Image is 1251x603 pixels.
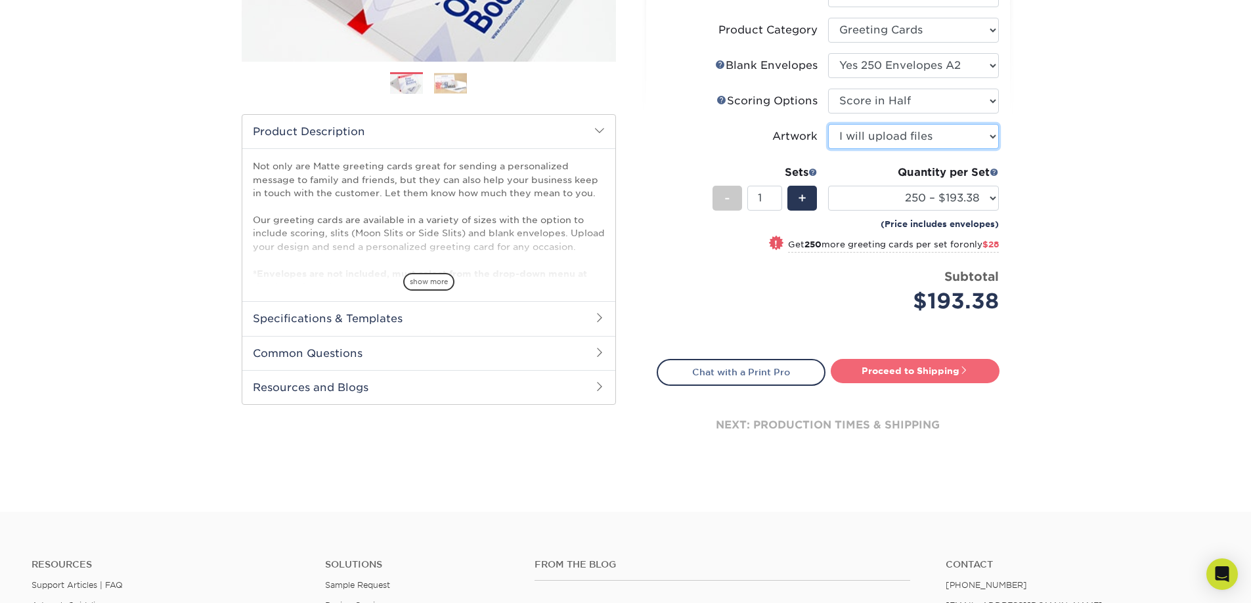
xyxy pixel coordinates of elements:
h4: Resources [32,559,305,570]
strong: 250 [804,239,822,249]
a: Proceed to Shipping [831,359,999,383]
span: only [963,239,999,249]
div: Scoring Options [716,93,818,109]
div: Quantity per Set [828,165,999,180]
small: Get more greeting cards per set for [788,239,999,253]
span: show more [403,273,454,291]
div: $193.38 [838,285,999,317]
span: + [798,188,806,208]
div: Product Category [718,22,818,38]
h4: From the Blog [535,559,910,570]
span: - [724,188,730,208]
h4: Solutions [325,559,515,570]
span: $28 [982,239,999,249]
span: ! [774,237,778,251]
a: Sample Request [325,580,390,590]
strong: Subtotal [944,269,999,283]
div: Sets [713,165,818,180]
div: Blank Envelopes [715,58,818,73]
a: Chat with a Print Pro [657,359,825,385]
div: next: production times & shipping [657,386,999,465]
p: Not only are Matte greeting cards great for sending a personalized message to family and friends,... [253,159,605,293]
a: [PHONE_NUMBER] [946,580,1027,590]
div: Open Intercom Messenger [1206,558,1238,590]
h2: Resources and Blogs [242,370,615,404]
img: Greeting Cards 01 [390,73,423,96]
a: Contact [946,559,1219,570]
h2: Product Description [242,115,615,148]
h2: Common Questions [242,336,615,370]
img: Greeting Cards 02 [434,73,467,93]
small: (Price includes envelopes) [881,218,999,230]
h2: Specifications & Templates [242,301,615,335]
div: Artwork [772,129,818,144]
